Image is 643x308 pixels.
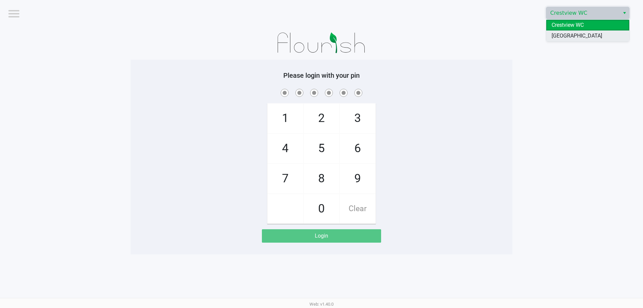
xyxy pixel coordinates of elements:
button: Select [620,7,629,19]
span: 4 [268,134,303,163]
span: 7 [268,164,303,193]
span: 9 [340,164,375,193]
span: [GEOGRAPHIC_DATA] [552,32,602,40]
span: 5 [304,134,339,163]
span: 0 [304,194,339,224]
span: 2 [304,104,339,133]
span: Crestview WC [550,9,616,17]
span: Web: v1.40.0 [309,302,334,307]
span: 3 [340,104,375,133]
span: 6 [340,134,375,163]
h5: Please login with your pin [136,71,507,79]
span: 8 [304,164,339,193]
span: Crestview WC [552,21,584,29]
span: 1 [268,104,303,133]
span: Clear [340,194,375,224]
